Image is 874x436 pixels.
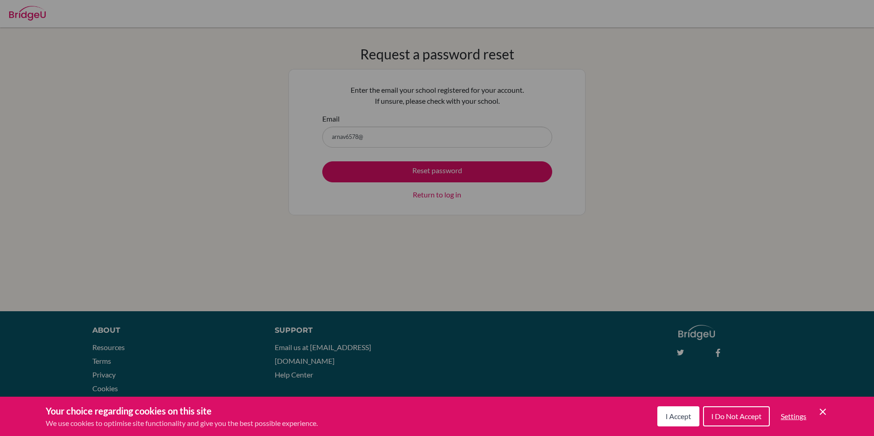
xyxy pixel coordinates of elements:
[46,418,318,429] p: We use cookies to optimise site functionality and give you the best possible experience.
[46,404,318,418] h3: Your choice regarding cookies on this site
[817,406,828,417] button: Save and close
[711,412,762,420] span: I Do Not Accept
[666,412,691,420] span: I Accept
[781,412,806,420] span: Settings
[703,406,770,426] button: I Do Not Accept
[657,406,699,426] button: I Accept
[773,407,814,425] button: Settings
